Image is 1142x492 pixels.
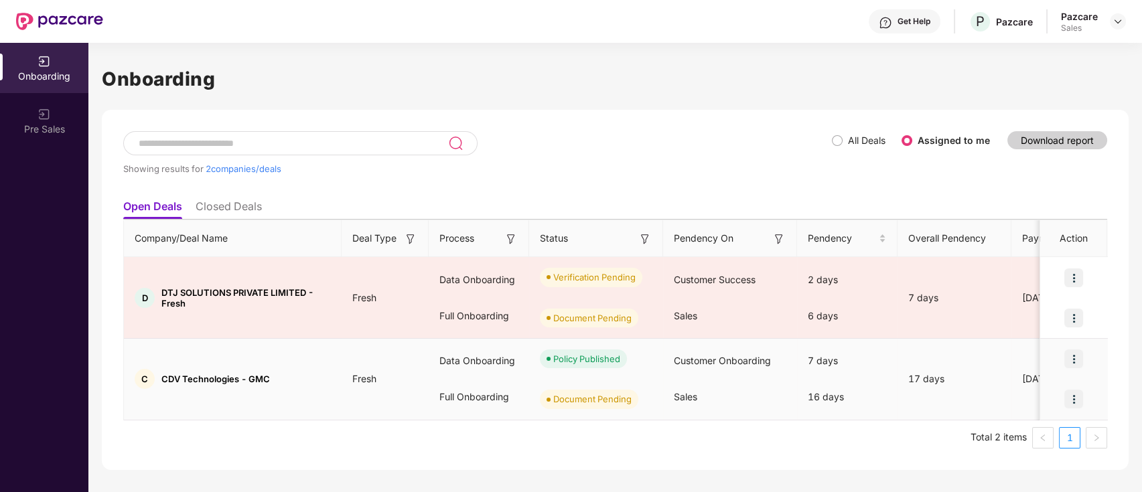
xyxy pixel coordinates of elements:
[848,135,885,146] label: All Deals
[342,373,387,384] span: Fresh
[638,232,652,246] img: svg+xml;base64,PHN2ZyB3aWR0aD0iMTYiIGhlaWdodD0iMTYiIHZpZXdCb3g9IjAgMCAxNiAxNiIgZmlsbD0ibm9uZSIgeG...
[797,343,898,379] div: 7 days
[898,16,930,27] div: Get Help
[38,108,51,121] img: svg+xml;base64,PHN2ZyB3aWR0aD0iMjAiIGhlaWdodD0iMjAiIHZpZXdCb3g9IjAgMCAyMCAyMCIgZmlsbD0ibm9uZSIgeG...
[1061,23,1098,33] div: Sales
[1011,220,1112,257] th: Payment Done
[797,379,898,415] div: 16 days
[135,288,155,308] div: D
[123,199,182,219] li: Open Deals
[797,298,898,334] div: 6 days
[898,291,1011,305] div: 7 days
[996,15,1033,28] div: Pazcare
[1061,10,1098,23] div: Pazcare
[342,292,387,303] span: Fresh
[797,262,898,298] div: 2 days
[772,232,786,246] img: svg+xml;base64,PHN2ZyB3aWR0aD0iMTYiIGhlaWdodD0iMTYiIHZpZXdCb3g9IjAgMCAxNiAxNiIgZmlsbD0ibm9uZSIgeG...
[352,231,397,246] span: Deal Type
[1064,309,1083,327] img: icon
[553,352,620,365] div: Policy Published
[797,220,898,257] th: Pendency
[206,163,281,174] span: 2 companies/deals
[553,392,632,406] div: Document Pending
[1032,427,1054,448] li: Previous Page
[1064,349,1083,368] img: icon
[404,232,417,246] img: svg+xml;base64,PHN2ZyB3aWR0aD0iMTYiIGhlaWdodD0iMTYiIHZpZXdCb3g9IjAgMCAxNiAxNiIgZmlsbD0ibm9uZSIgeG...
[429,262,529,298] div: Data Onboarding
[1032,427,1054,448] button: left
[879,16,892,29] img: svg+xml;base64,PHN2ZyBpZD0iSGVscC0zMngzMiIgeG1sbnM9Imh0dHA6Ly93d3cudzMub3JnLzIwMDAvc3ZnIiB3aWR0aD...
[674,310,697,321] span: Sales
[898,372,1011,386] div: 17 days
[898,220,1011,257] th: Overall Pendency
[448,135,463,151] img: svg+xml;base64,PHN2ZyB3aWR0aD0iMjQiIGhlaWdodD0iMjUiIHZpZXdCb3g9IjAgMCAyNCAyNSIgZmlsbD0ibm9uZSIgeG...
[1039,434,1047,442] span: left
[1064,390,1083,408] img: icon
[1092,434,1100,442] span: right
[1064,268,1083,287] img: icon
[135,369,155,389] div: C
[971,427,1027,448] li: Total 2 items
[553,311,632,325] div: Document Pending
[808,231,876,246] span: Pendency
[16,13,103,30] img: New Pazcare Logo
[124,220,342,257] th: Company/Deal Name
[504,232,518,246] img: svg+xml;base64,PHN2ZyB3aWR0aD0iMTYiIGhlaWdodD0iMTYiIHZpZXdCb3g9IjAgMCAxNiAxNiIgZmlsbD0ibm9uZSIgeG...
[1113,16,1123,27] img: svg+xml;base64,PHN2ZyBpZD0iRHJvcGRvd24tMzJ4MzIiIHhtbG5zPSJodHRwOi8vd3d3LnczLm9yZy8yMDAwL3N2ZyIgd2...
[429,379,529,415] div: Full Onboarding
[1060,428,1080,448] a: 1
[540,231,568,246] span: Status
[38,55,51,68] img: svg+xml;base64,PHN2ZyB3aWR0aD0iMjAiIGhlaWdodD0iMjAiIHZpZXdCb3g9IjAgMCAyMCAyMCIgZmlsbD0ibm9uZSIgeG...
[1011,291,1112,305] div: [DATE]
[674,391,697,402] span: Sales
[918,135,990,146] label: Assigned to me
[1011,372,1112,386] div: [DATE]
[674,231,733,246] span: Pendency On
[674,355,771,366] span: Customer Onboarding
[674,274,756,285] span: Customer Success
[553,270,636,284] div: Verification Pending
[1086,427,1107,448] button: right
[439,231,474,246] span: Process
[123,163,832,174] div: Showing results for
[1059,427,1080,448] li: 1
[429,298,529,334] div: Full Onboarding
[1086,427,1107,448] li: Next Page
[976,13,985,29] span: P
[429,343,529,379] div: Data Onboarding
[1040,220,1107,257] th: Action
[1022,231,1090,246] span: Payment Done
[1007,131,1107,149] button: Download report
[161,287,331,309] span: DTJ SOLUTIONS PRIVATE LIMITED - Fresh
[196,199,262,219] li: Closed Deals
[161,374,270,384] span: CDV Technologies - GMC
[102,64,1129,94] h1: Onboarding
